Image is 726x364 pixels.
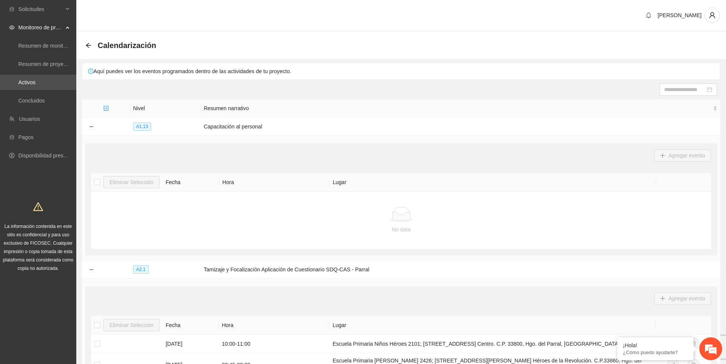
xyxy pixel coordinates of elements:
td: 10:00 - 11:00 [219,335,329,353]
button: Collapse row [88,124,94,130]
a: Pagos [18,134,34,140]
button: delete [687,338,700,350]
div: ¡Hola! [623,342,688,348]
th: Fecha [163,316,219,335]
a: Disponibilidad presupuestal [18,152,84,159]
th: Lugar [330,316,656,335]
span: eye [9,25,14,30]
span: A2.1 [133,265,149,274]
span: Calendarización [98,39,156,51]
td: Escuela Primaria Niños Héroes 2101; [STREET_ADDRESS] Centro. C.P. 33800, Hgo. del Parral, [GEOGRA... [330,335,656,353]
div: Back [85,42,92,49]
button: bell [642,9,655,21]
span: bell [643,12,654,18]
button: user [705,8,720,23]
th: Resumen narrativo [201,99,720,117]
div: Aquí puedes ver los eventos programados dentro de las actividades de tu proyecto. [82,63,720,79]
span: check-square [103,106,109,111]
a: Usuarios [19,116,40,122]
button: plusAgregar evento [654,149,711,162]
a: Concluidos [18,98,45,104]
span: La información contenida en este sitio es confidencial y para uso exclusivo de FICOSEC. Cualquier... [3,224,74,271]
td: Tamizaje y Focalización Aplicación de Cuestionario SDQ-CAS - Parral [201,260,720,279]
td: Capacitación al personal [201,117,720,136]
th: Fecha [163,173,219,192]
span: A1.13 [133,122,151,131]
th: Nivel [130,99,201,117]
div: No data [94,225,708,234]
button: Eliminar Selección [103,176,159,188]
span: user [705,12,720,19]
a: Resumen de proyectos aprobados [18,61,100,67]
th: Hora [219,316,329,335]
span: Solicitudes [18,2,63,17]
span: Monitoreo de proyectos [18,20,63,35]
span: warning [33,202,43,212]
span: exclamation-circle [88,69,93,74]
td: [DATE] [163,335,219,353]
span: inbox [9,6,14,12]
button: Collapse row [88,267,94,273]
a: Resumen de monitoreo [18,43,74,49]
p: ¿Cómo puedo ayudarte? [623,350,688,355]
th: Hora [219,173,330,192]
span: arrow-left [85,42,92,48]
th: Lugar [330,173,656,192]
span: [PERSON_NAME] [658,12,702,18]
button: Eliminar Selección [103,319,159,331]
a: Activos [18,79,35,85]
button: plusAgregar evento [654,292,711,305]
span: Resumen narrativo [204,104,712,112]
